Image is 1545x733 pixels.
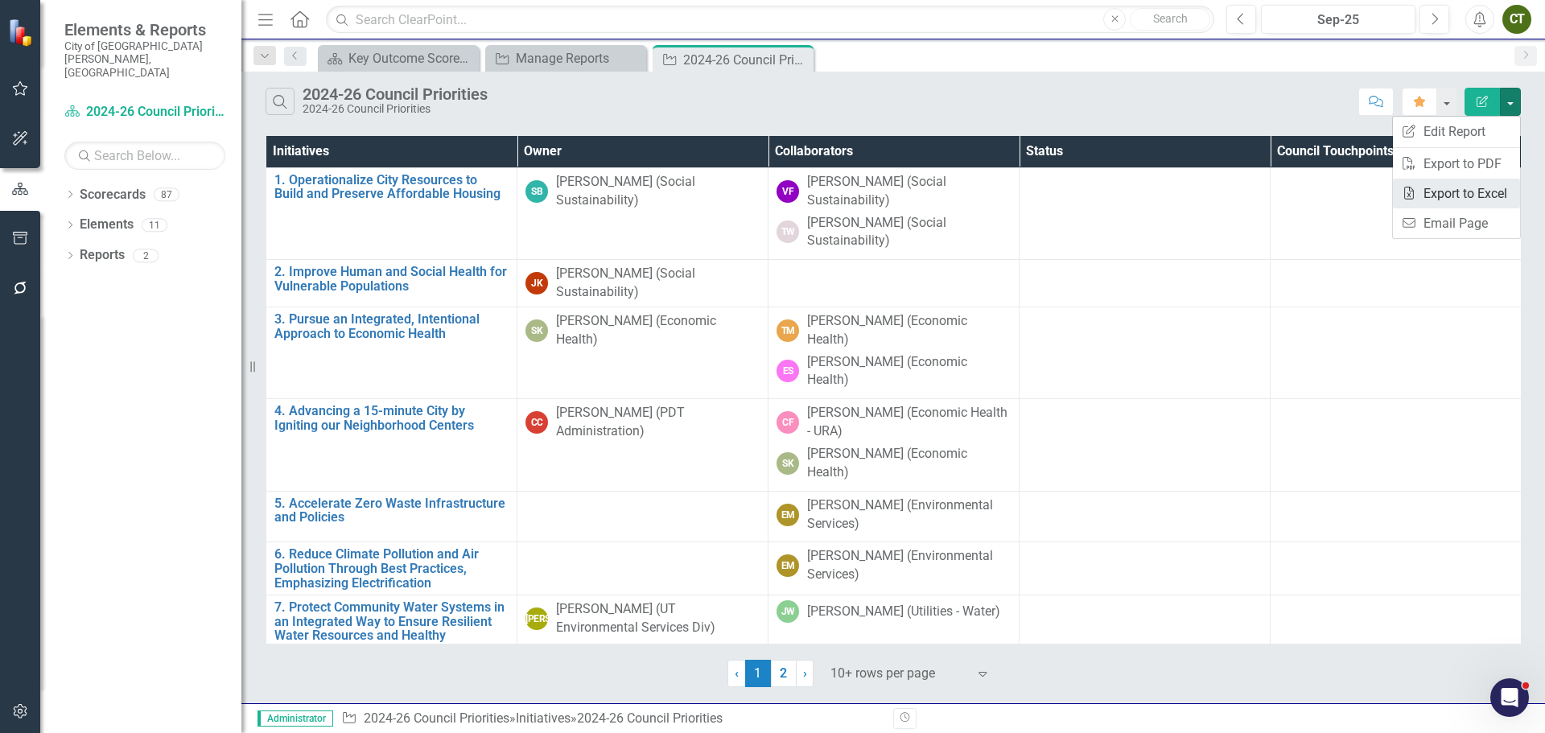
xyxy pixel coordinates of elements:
[768,491,1020,542] td: Double-Click to Edit
[807,173,1011,210] div: [PERSON_NAME] (Social Sustainability)
[577,710,723,726] div: 2024-26 Council Priorities
[517,595,768,662] td: Double-Click to Edit
[154,187,179,201] div: 87
[777,319,799,342] div: TM
[1020,167,1271,259] td: Double-Click to Edit
[266,260,517,307] td: Double-Click to Edit Right Click for Context Menu
[807,404,1011,441] div: [PERSON_NAME] (Economic Health - URA)
[266,307,517,398] td: Double-Click to Edit Right Click for Context Menu
[1271,542,1522,595] td: Double-Click to Edit
[133,249,159,262] div: 2
[771,660,797,687] a: 2
[80,186,146,204] a: Scorecards
[1271,399,1522,491] td: Double-Click to Edit
[274,265,509,293] a: 2. Improve Human and Social Health for Vulnerable Populations
[525,319,548,342] div: SK
[807,353,1011,390] div: [PERSON_NAME] (Economic Health)
[274,312,509,340] a: 3. Pursue an Integrated, Intentional Approach to Economic Health
[274,547,509,590] a: 6. Reduce Climate Pollution and Air Pollution Through Best Practices, Emphasizing Electrification
[266,542,517,595] td: Double-Click to Edit Right Click for Context Menu
[274,496,509,525] a: 5. Accelerate Zero Waste Infrastructure and Policies
[348,48,475,68] div: Key Outcome Scorecard
[1261,5,1415,34] button: Sep-25
[525,607,548,630] div: [PERSON_NAME]
[1153,12,1188,25] span: Search
[326,6,1214,34] input: Search ClearPoint...
[517,260,768,307] td: Double-Click to Edit
[1271,491,1522,542] td: Double-Click to Edit
[80,216,134,234] a: Elements
[556,600,760,637] div: [PERSON_NAME] (UT Environmental Services Div)
[274,173,509,201] a: 1. Operationalize City Resources to Build and Preserve Affordable Housing
[266,167,517,259] td: Double-Click to Edit Right Click for Context Menu
[1502,5,1531,34] button: CT
[1271,595,1522,662] td: Double-Click to Edit
[768,399,1020,491] td: Double-Click to Edit
[266,491,517,542] td: Double-Click to Edit Right Click for Context Menu
[768,307,1020,398] td: Double-Click to Edit
[364,710,509,726] a: 2024-26 Council Priorities
[525,411,548,434] div: CC
[1393,179,1520,208] a: Export to Excel
[556,404,760,441] div: [PERSON_NAME] (PDT Administration)
[303,85,488,103] div: 2024-26 Council Priorities
[768,260,1020,307] td: Double-Click to Edit
[1020,491,1271,542] td: Double-Click to Edit
[274,404,509,432] a: 4. Advancing a 15-minute City by Igniting our Neighborhood Centers
[745,660,771,687] span: 1
[807,214,1011,251] div: [PERSON_NAME] (Social Sustainability)
[516,48,642,68] div: Manage Reports
[777,600,799,623] div: JW
[735,665,739,681] span: ‹
[8,18,36,46] img: ClearPoint Strategy
[768,595,1020,662] td: Double-Click to Edit
[777,554,799,577] div: EM
[517,542,768,595] td: Double-Click to Edit
[807,445,1011,482] div: [PERSON_NAME] (Economic Health)
[777,452,799,475] div: SK
[556,312,760,349] div: [PERSON_NAME] (Economic Health)
[1393,149,1520,179] a: Export to PDF
[777,220,799,243] div: TW
[777,360,799,382] div: ES
[517,399,768,491] td: Double-Click to Edit
[525,180,548,203] div: SB
[517,491,768,542] td: Double-Click to Edit
[1271,167,1522,259] td: Double-Click to Edit
[1271,307,1522,398] td: Double-Click to Edit
[768,167,1020,259] td: Double-Click to Edit
[1393,117,1520,146] a: Edit Report
[777,411,799,434] div: CF
[807,547,1011,584] div: [PERSON_NAME] (Environmental Services)
[142,218,167,232] div: 11
[80,246,125,265] a: Reports
[803,665,807,681] span: ›
[556,265,760,302] div: [PERSON_NAME] (Social Sustainability)
[1267,10,1410,30] div: Sep-25
[341,710,881,728] div: » »
[257,710,333,727] span: Administrator
[1393,208,1520,238] a: Email Page
[1130,8,1210,31] button: Search
[807,496,1011,533] div: [PERSON_NAME] (Environmental Services)
[303,103,488,115] div: 2024-26 Council Priorities
[1020,542,1271,595] td: Double-Click to Edit
[517,167,768,259] td: Double-Click to Edit
[266,595,517,662] td: Double-Click to Edit Right Click for Context Menu
[517,307,768,398] td: Double-Click to Edit
[525,272,548,294] div: JK
[1271,260,1522,307] td: Double-Click to Edit
[64,20,225,39] span: Elements & Reports
[274,600,509,657] a: 7. Protect Community Water Systems in an Integrated Way to Ensure Resilient Water Resources and H...
[777,180,799,203] div: VF
[777,504,799,526] div: EM
[807,312,1011,349] div: [PERSON_NAME] (Economic Health)
[1020,595,1271,662] td: Double-Click to Edit
[556,173,760,210] div: [PERSON_NAME] (Social Sustainability)
[64,103,225,121] a: 2024-26 Council Priorities
[1020,399,1271,491] td: Double-Click to Edit
[322,48,475,68] a: Key Outcome Scorecard
[266,399,517,491] td: Double-Click to Edit Right Click for Context Menu
[1020,307,1271,398] td: Double-Click to Edit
